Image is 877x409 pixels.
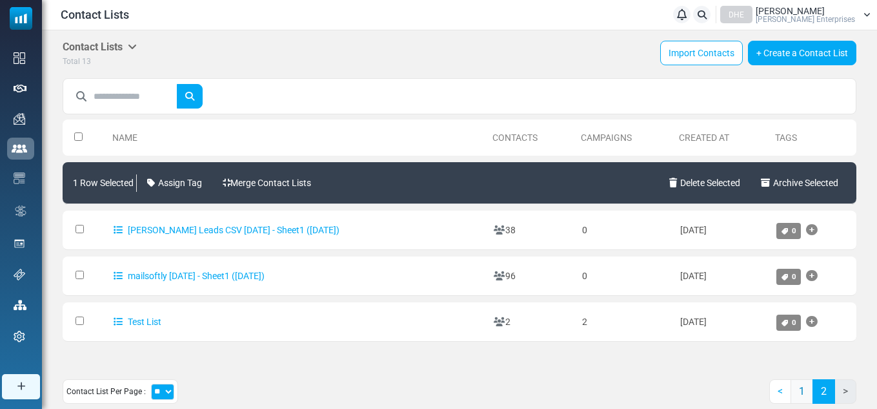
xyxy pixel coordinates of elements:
img: mailsoftly_icon_blue_white.svg [10,7,32,30]
a: Tags [775,132,797,143]
span: 0 [792,272,796,281]
img: dashboard-icon.svg [14,52,25,64]
a: Previous [769,379,791,404]
span: Contact Lists [61,6,129,23]
span: 1 Row Selected [73,170,134,196]
img: support-icon.svg [14,269,25,280]
a: Archive Selected [756,165,843,201]
a: 2 [812,379,835,404]
a: Delete Selected [664,165,745,201]
a: DHE [PERSON_NAME] [PERSON_NAME] Enterprises [720,6,871,23]
td: [DATE] [674,257,771,296]
a: [PERSON_NAME] Leads CSV [DATE] - Sheet1 ([DATE]) [114,225,339,235]
a: 0 [776,315,801,331]
a: Merge Contact Lists [217,165,316,201]
img: email-templates-icon.svg [14,173,25,184]
a: 0 [776,269,801,285]
span: 0 [792,226,796,235]
a: Import Contacts [660,41,743,65]
img: campaigns-icon.png [14,113,25,125]
td: 0 [576,257,673,296]
a: + Create a Contact List [748,41,856,65]
a: 0 [776,223,801,239]
span: [PERSON_NAME] Enterprises [756,16,855,23]
td: 96 [487,257,576,296]
img: contacts-icon-active.svg [12,144,27,153]
a: Created At [679,132,729,143]
a: Assign Tag [142,165,207,201]
a: Campaigns [581,132,632,143]
img: settings-icon.svg [14,331,25,342]
td: 2 [487,302,576,342]
a: Name [112,132,137,143]
td: 0 [576,211,673,250]
div: DHE [720,6,752,23]
a: Test List [114,317,161,327]
td: [DATE] [674,302,771,342]
a: Contacts [492,132,538,143]
a: mailsoftly [DATE] - Sheet1 ([DATE]) [114,271,265,281]
td: [DATE] [674,211,771,250]
span: 13 [82,57,91,66]
td: 38 [487,211,576,250]
span: Contact List Per Page : [66,386,146,397]
td: 2 [576,302,673,342]
span: 0 [792,318,796,327]
img: landing_pages.svg [14,238,25,249]
span: [PERSON_NAME] [756,6,825,16]
span: Total [63,57,80,66]
h5: Contact Lists [63,41,137,53]
img: workflow.svg [14,204,28,218]
a: 1 [791,379,813,404]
